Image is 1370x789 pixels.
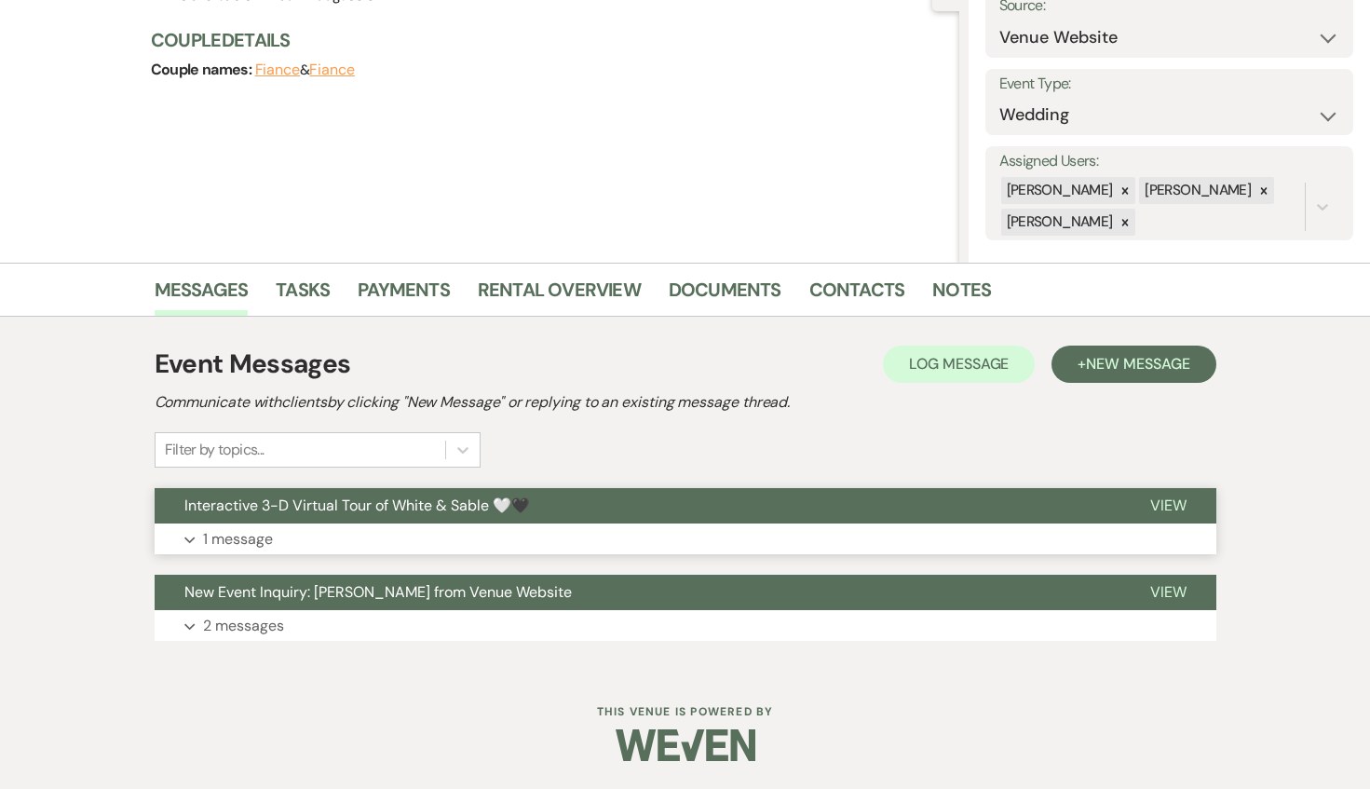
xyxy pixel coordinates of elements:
a: Documents [669,275,781,316]
button: 1 message [155,524,1216,555]
div: [PERSON_NAME] [1001,209,1116,236]
button: View [1120,488,1216,524]
span: Interactive 3-D Virtual Tour of White & Sable 🤍🖤 [184,496,530,515]
span: Couple names: [151,60,255,79]
button: Log Message [883,346,1035,383]
label: Assigned Users: [999,148,1339,175]
span: New Message [1086,354,1189,374]
a: Contacts [809,275,905,316]
span: Log Message [909,354,1009,374]
h2: Communicate with clients by clicking "New Message" or replying to an existing message thread. [155,391,1216,414]
button: Interactive 3-D Virtual Tour of White & Sable 🤍🖤 [155,488,1120,524]
a: Notes [932,275,991,316]
p: 2 messages [203,614,284,638]
button: Fiance [309,62,355,77]
div: [PERSON_NAME] [1001,177,1116,204]
button: New Event Inquiry: [PERSON_NAME] from Venue Website [155,575,1120,610]
span: View [1150,496,1187,515]
button: +New Message [1051,346,1215,383]
div: Filter by topics... [165,439,265,461]
h3: Couple Details [151,27,941,53]
label: Event Type: [999,71,1339,98]
button: Fiance [255,62,301,77]
span: New Event Inquiry: [PERSON_NAME] from Venue Website [184,582,572,602]
span: & [255,61,355,79]
button: 2 messages [155,610,1216,642]
a: Tasks [276,275,330,316]
span: View [1150,582,1187,602]
img: Weven Logo [616,713,755,778]
a: Rental Overview [478,275,641,316]
a: Messages [155,275,249,316]
div: [PERSON_NAME] [1139,177,1254,204]
h1: Event Messages [155,345,351,384]
button: View [1120,575,1216,610]
a: Payments [358,275,450,316]
p: 1 message [203,527,273,551]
